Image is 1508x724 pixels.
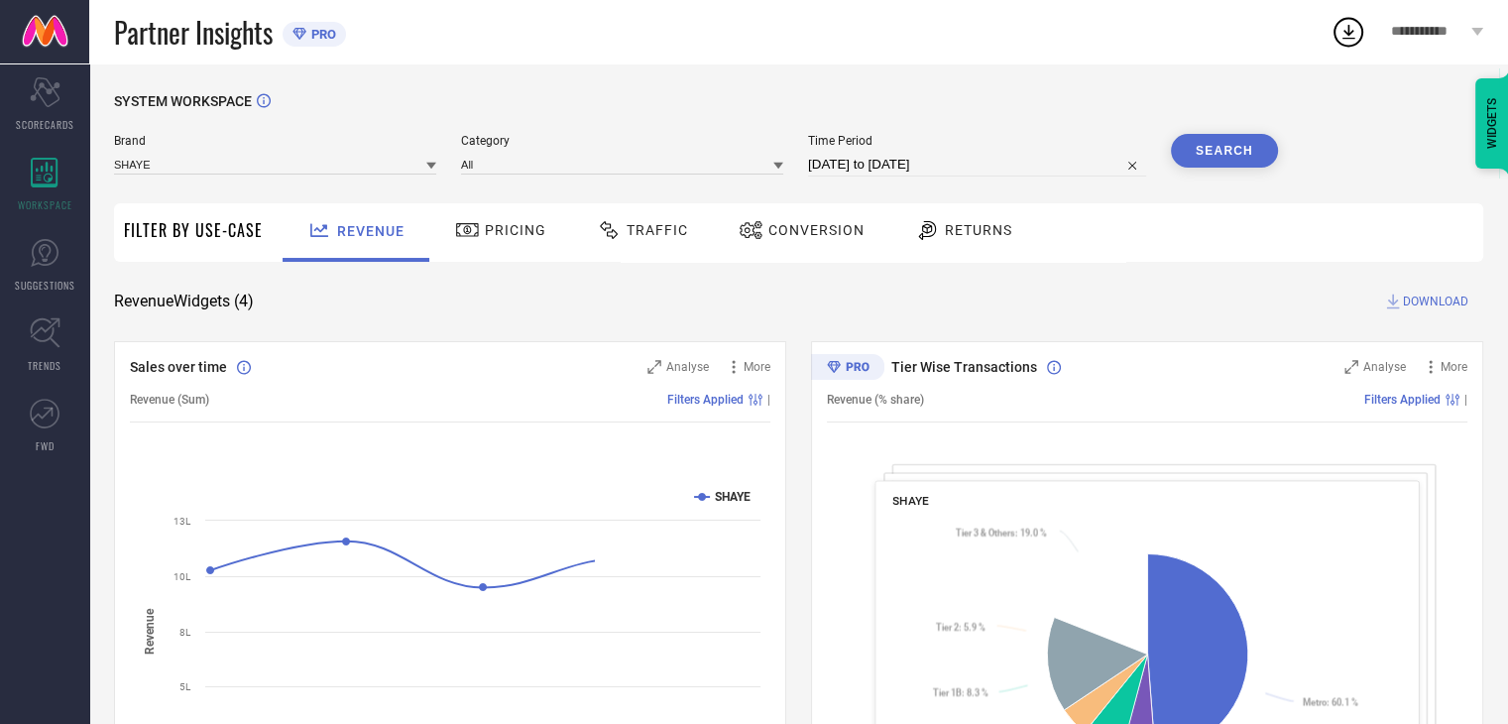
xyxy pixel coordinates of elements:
[827,393,924,407] span: Revenue (% share)
[955,528,1046,539] text: : 19.0 %
[114,292,254,311] span: Revenue Widgets ( 4 )
[174,516,191,527] text: 13L
[114,93,252,109] span: SYSTEM WORKSPACE
[1302,697,1357,708] text: : 60.1 %
[932,687,961,698] tspan: Tier 1B
[808,134,1146,148] span: Time Period
[1344,360,1358,374] svg: Zoom
[174,571,191,582] text: 10L
[715,490,751,504] text: SHAYE
[666,360,709,374] span: Analyse
[811,354,884,384] div: Premium
[1441,360,1467,374] span: More
[627,222,688,238] span: Traffic
[179,681,191,692] text: 5L
[15,278,75,293] span: SUGGESTIONS
[114,134,436,148] span: Brand
[16,117,74,132] span: SCORECARDS
[932,687,987,698] text: : 8.3 %
[768,222,865,238] span: Conversion
[28,358,61,373] span: TRENDS
[36,438,55,453] span: FWD
[808,153,1146,177] input: Select time period
[461,134,783,148] span: Category
[306,27,336,42] span: PRO
[891,359,1037,375] span: Tier Wise Transactions
[647,360,661,374] svg: Zoom
[337,223,405,239] span: Revenue
[1302,697,1326,708] tspan: Metro
[767,393,770,407] span: |
[1171,134,1278,168] button: Search
[1331,14,1366,50] div: Open download list
[124,218,263,242] span: Filter By Use-Case
[744,360,770,374] span: More
[179,627,191,638] text: 8L
[485,222,546,238] span: Pricing
[936,622,986,633] text: : 5.9 %
[1464,393,1467,407] span: |
[936,622,959,633] tspan: Tier 2
[955,528,1014,539] tspan: Tier 3 & Others
[1403,292,1468,311] span: DOWNLOAD
[667,393,744,407] span: Filters Applied
[1363,360,1406,374] span: Analyse
[892,494,929,508] span: SHAYE
[130,359,227,375] span: Sales over time
[945,222,1012,238] span: Returns
[143,607,157,654] tspan: Revenue
[130,393,209,407] span: Revenue (Sum)
[18,197,72,212] span: WORKSPACE
[114,12,273,53] span: Partner Insights
[1364,393,1441,407] span: Filters Applied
